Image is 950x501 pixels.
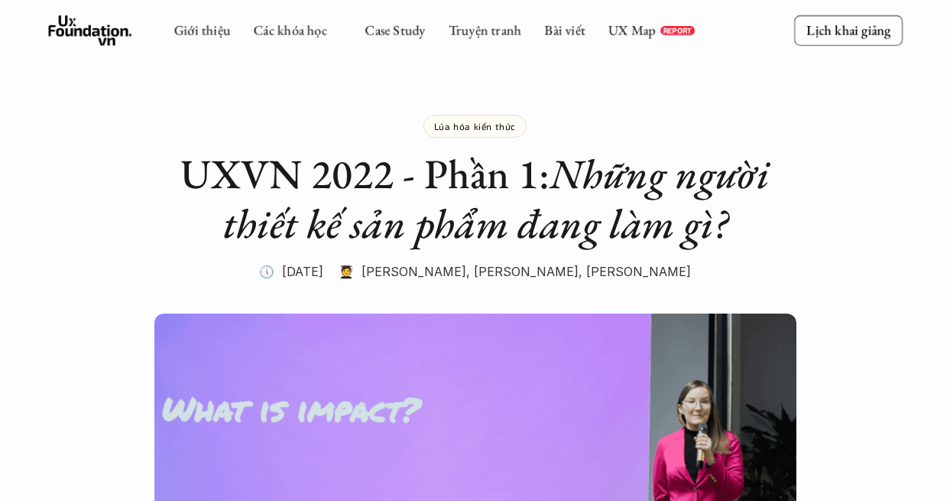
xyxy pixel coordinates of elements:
p: 🧑‍🎓 [PERSON_NAME] [339,260,466,283]
a: UX Map [608,21,656,39]
a: Bài viết [544,21,585,39]
a: Lịch khai giảng [794,15,903,45]
p: , [PERSON_NAME] [466,260,579,283]
a: Giới thiệu [173,21,230,39]
a: REPORT [660,26,694,35]
p: 🕔 [DATE] [259,260,323,283]
em: Những người thiết kế sản phẩm đang làm gì? [223,147,780,250]
a: Case Study [365,21,425,39]
a: Truyện tranh [448,21,521,39]
h1: UXVN 2022 - Phần 1: [170,149,781,249]
p: REPORT [663,26,691,35]
p: Lịch khai giảng [806,21,890,39]
a: Các khóa học [253,21,326,39]
p: Lúa hóa kiến thức [434,121,516,132]
p: , [PERSON_NAME] [579,260,691,283]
